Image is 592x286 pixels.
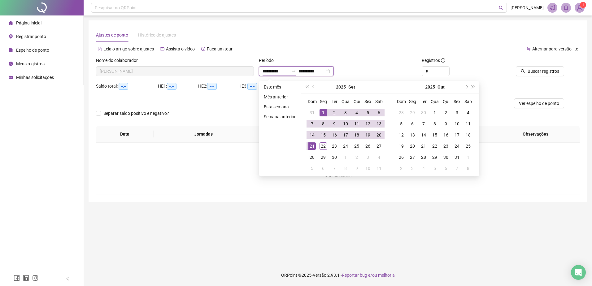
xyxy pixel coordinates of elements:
[318,141,329,152] td: 2025-09-22
[514,98,564,108] button: Ver espelho de ponto
[442,165,450,172] div: 6
[320,131,327,139] div: 15
[362,118,373,129] td: 2025-09-12
[9,34,13,39] span: environment
[375,131,383,139] div: 20
[331,142,338,150] div: 23
[101,110,172,117] span: Separar saldo positivo e negativo?
[431,165,438,172] div: 5
[362,141,373,152] td: 2025-09-26
[451,152,463,163] td: 2025-10-31
[396,152,407,163] td: 2025-10-26
[453,109,461,116] div: 3
[437,81,445,93] button: month panel
[340,118,351,129] td: 2025-09-10
[318,96,329,107] th: Seg
[138,32,176,37] span: Histórico de ajustes
[307,96,318,107] th: Dom
[521,69,525,73] span: search
[340,152,351,163] td: 2025-10-01
[291,69,296,74] span: swap-right
[418,141,429,152] td: 2025-10-21
[532,46,578,51] span: Alternar para versão lite
[353,131,360,139] div: 18
[96,83,158,90] div: Saldo total:
[308,165,316,172] div: 5
[259,57,278,64] label: Período
[420,131,427,139] div: 14
[431,154,438,161] div: 29
[238,83,279,90] div: HE 3:
[261,113,298,120] li: Semana anterior
[464,142,472,150] div: 25
[16,34,46,39] span: Registrar ponto
[329,118,340,129] td: 2025-09-09
[396,118,407,129] td: 2025-10-05
[575,3,584,12] img: 89977
[198,83,238,90] div: HE 2:
[308,142,316,150] div: 21
[96,126,154,143] th: Data
[451,118,463,129] td: 2025-10-10
[442,154,450,161] div: 30
[563,5,569,11] span: bell
[409,131,416,139] div: 13
[429,152,440,163] td: 2025-10-29
[331,154,338,161] div: 30
[331,165,338,172] div: 7
[373,129,385,141] td: 2025-09-20
[166,46,195,51] span: Assista o vídeo
[318,118,329,129] td: 2025-09-08
[351,152,362,163] td: 2025-10-02
[453,165,461,172] div: 7
[331,109,338,116] div: 2
[342,154,349,161] div: 1
[409,120,416,128] div: 6
[154,126,253,143] th: Jornadas
[496,126,575,143] th: Observações
[351,96,362,107] th: Qui
[550,5,555,11] span: notification
[418,118,429,129] td: 2025-10-07
[329,96,340,107] th: Ter
[364,109,372,116] div: 5
[340,163,351,174] td: 2025-10-08
[407,141,418,152] td: 2025-10-20
[336,81,346,93] button: year panel
[453,120,461,128] div: 10
[453,142,461,150] div: 24
[463,152,474,163] td: 2025-11-01
[516,66,564,76] button: Buscar registros
[409,165,416,172] div: 3
[431,120,438,128] div: 8
[464,165,472,172] div: 8
[429,141,440,152] td: 2025-10-22
[398,109,405,116] div: 28
[340,107,351,118] td: 2025-09-03
[96,32,128,37] span: Ajustes de ponto
[463,141,474,152] td: 2025-10-25
[32,275,38,281] span: instagram
[9,48,13,52] span: file
[464,154,472,161] div: 1
[373,107,385,118] td: 2025-09-06
[329,107,340,118] td: 2025-09-02
[362,163,373,174] td: 2025-10-10
[329,152,340,163] td: 2025-09-30
[351,129,362,141] td: 2025-09-18
[362,96,373,107] th: Sex
[453,131,461,139] div: 17
[9,75,13,80] span: schedule
[364,165,372,172] div: 10
[418,129,429,141] td: 2025-10-14
[373,141,385,152] td: 2025-09-27
[440,129,451,141] td: 2025-10-16
[407,118,418,129] td: 2025-10-06
[342,165,349,172] div: 8
[308,120,316,128] div: 7
[308,131,316,139] div: 14
[362,129,373,141] td: 2025-09-19
[398,131,405,139] div: 12
[103,46,154,51] span: Leia o artigo sobre ajustes
[351,163,362,174] td: 2025-10-09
